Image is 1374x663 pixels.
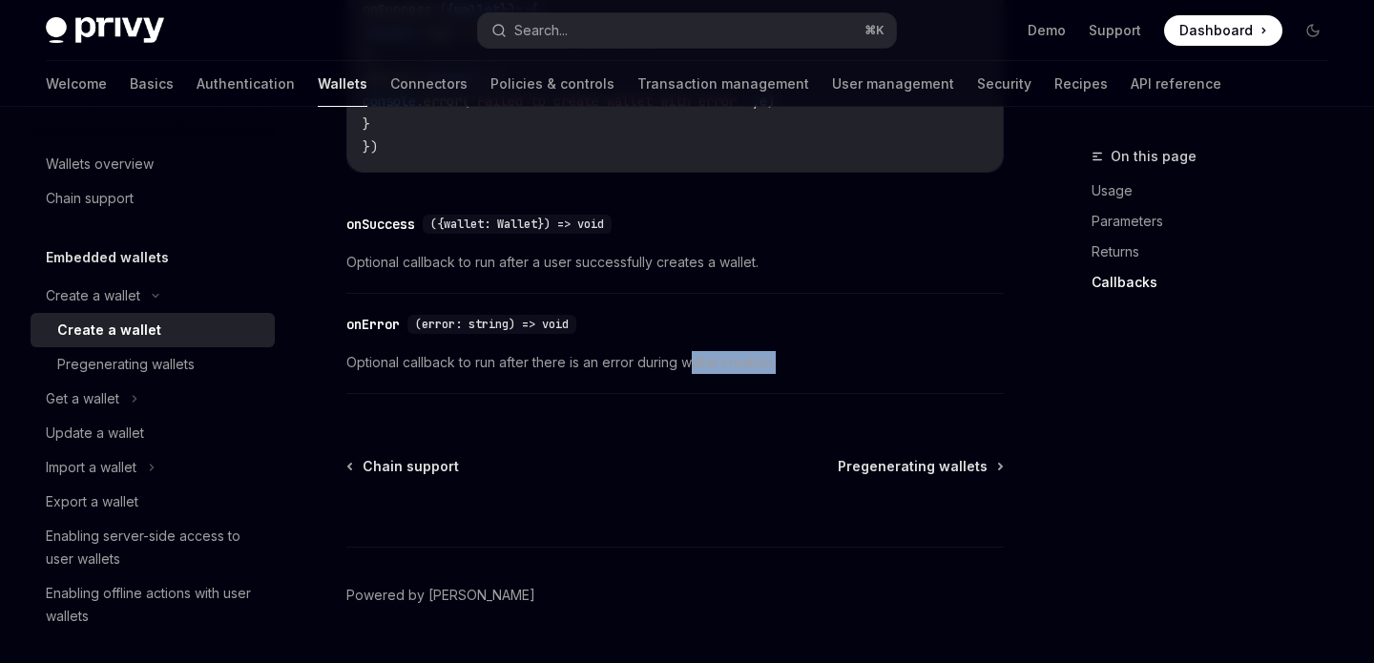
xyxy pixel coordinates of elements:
span: Chain support [363,457,459,476]
img: dark logo [46,17,164,44]
div: Wallets overview [46,153,154,176]
div: Enabling server-side access to user wallets [46,525,263,570]
div: Chain support [46,187,134,210]
a: Pregenerating wallets [838,457,1002,476]
a: Transaction management [637,61,809,107]
h5: Embedded wallets [46,246,169,269]
a: Create a wallet [31,313,275,347]
button: Search...⌘K [478,13,895,48]
a: API reference [1131,61,1221,107]
a: Welcome [46,61,107,107]
a: Dashboard [1164,15,1282,46]
a: Demo [1028,21,1066,40]
div: Create a wallet [46,284,140,307]
a: Update a wallet [31,416,275,450]
a: Usage [1092,176,1343,206]
span: Dashboard [1179,21,1253,40]
div: Update a wallet [46,422,144,445]
button: Toggle dark mode [1298,15,1328,46]
a: Wallets [318,61,367,107]
a: Export a wallet [31,485,275,519]
a: Parameters [1092,206,1343,237]
a: Chain support [31,181,275,216]
div: Enabling offline actions with user wallets [46,582,263,628]
a: Returns [1092,237,1343,267]
span: } [363,115,370,133]
a: Enabling offline actions with user wallets [31,576,275,633]
div: Import a wallet [46,456,136,479]
a: Enabling server-side access to user wallets [31,519,275,576]
span: (error: string) => void [415,317,569,332]
div: Pregenerating wallets [57,353,195,376]
a: Authentication [197,61,295,107]
a: Policies & controls [490,61,614,107]
a: Pregenerating wallets [31,347,275,382]
a: Security [977,61,1031,107]
span: Optional callback to run after a user successfully creates a wallet. [346,251,1004,274]
div: onSuccess [346,215,415,234]
a: Connectors [390,61,468,107]
a: User management [832,61,954,107]
span: On this page [1111,145,1197,168]
div: Export a wallet [46,490,138,513]
a: Chain support [348,457,459,476]
span: }) [363,138,378,155]
span: Pregenerating wallets [838,457,988,476]
span: ({wallet: Wallet}) => void [430,217,604,232]
span: Optional callback to run after there is an error during wallet creation. [346,351,1004,374]
div: onError [346,315,400,334]
a: Powered by [PERSON_NAME] [346,586,535,605]
a: Callbacks [1092,267,1343,298]
span: ⌘ K [864,23,885,38]
div: Get a wallet [46,387,119,410]
div: Create a wallet [57,319,161,342]
div: Search... [514,19,568,42]
a: Support [1089,21,1141,40]
a: Wallets overview [31,147,275,181]
a: Recipes [1054,61,1108,107]
a: Basics [130,61,174,107]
